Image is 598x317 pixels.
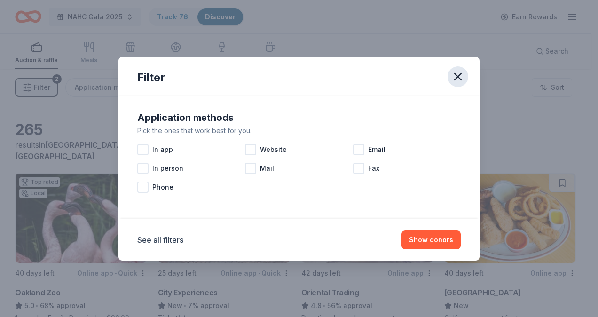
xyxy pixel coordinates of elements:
span: Phone [152,182,173,193]
div: Pick the ones that work best for you. [137,125,461,136]
span: Fax [368,163,379,174]
span: Mail [260,163,274,174]
span: Email [368,144,386,155]
span: Website [260,144,287,155]
button: See all filters [137,234,183,246]
div: Filter [137,70,165,85]
button: Show donors [401,230,461,249]
div: Application methods [137,110,461,125]
span: In app [152,144,173,155]
span: In person [152,163,183,174]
